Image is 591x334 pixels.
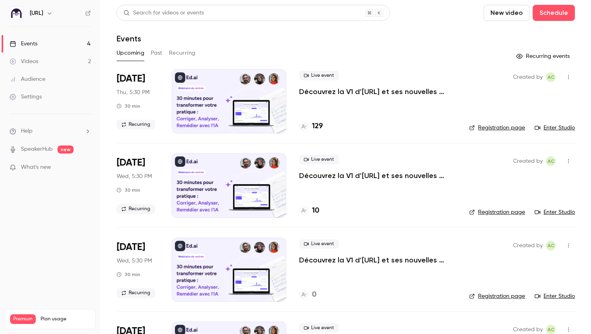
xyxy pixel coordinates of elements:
button: Past [151,47,162,59]
span: Thu, 5:30 PM [117,88,150,96]
h6: [URL] [30,9,43,17]
div: Videos [10,57,38,66]
a: SpeakerHub [21,145,53,154]
div: Sep 17 Wed, 5:30 PM (Europe/Paris) [117,153,159,217]
span: Live event [299,71,339,80]
a: Registration page [469,208,525,216]
div: Audience [10,75,45,83]
a: Enter Studio [535,124,575,132]
div: Sep 11 Thu, 5:30 PM (Europe/Paris) [117,69,159,133]
span: [DATE] [117,241,145,254]
a: Découvrez la V1 d’[URL] et ses nouvelles fonctionnalités ! [299,255,456,265]
div: 30 min [117,187,140,193]
li: help-dropdown-opener [10,127,91,135]
span: Plan usage [41,316,90,322]
div: Settings [10,93,42,101]
span: Recurring [117,288,155,298]
span: Alison Chopard [546,156,556,166]
span: Created by [513,72,543,82]
span: Recurring [117,120,155,129]
a: 129 [299,121,323,132]
span: Live event [299,155,339,164]
span: Created by [513,156,543,166]
button: Schedule [533,5,575,21]
span: AC [548,72,554,82]
button: Recurring events [513,50,575,63]
span: What's new [21,163,51,172]
a: 0 [299,289,316,300]
h1: Events [117,34,141,43]
span: Premium [10,314,36,324]
button: New video [484,5,529,21]
img: Ed.ai [10,7,23,20]
a: Découvrez la V1 d’[URL] et ses nouvelles fonctionnalités ! [299,87,456,96]
button: Recurring [169,47,196,59]
span: [DATE] [117,72,145,85]
span: AC [548,241,554,250]
span: Recurring [117,204,155,214]
div: 30 min [117,103,140,109]
div: 30 min [117,271,140,278]
a: Découvrez la V1 d’[URL] et ses nouvelles fonctionnalités ! [299,171,456,180]
span: Created by [513,241,543,250]
h4: 0 [312,289,316,300]
span: Wed, 5:30 PM [117,172,152,180]
h4: 129 [312,121,323,132]
a: 10 [299,205,319,216]
a: Registration page [469,292,525,300]
span: Alison Chopard [546,72,556,82]
span: Live event [299,323,339,333]
a: Enter Studio [535,208,575,216]
div: Search for videos or events [123,9,204,17]
a: Enter Studio [535,292,575,300]
div: Sep 24 Wed, 5:30 PM (Europe/Paris) [117,238,159,302]
span: Alison Chopard [546,241,556,250]
span: new [57,145,74,154]
span: Wed, 5:30 PM [117,257,152,265]
span: [DATE] [117,156,145,169]
button: Upcoming [117,47,144,59]
div: Events [10,40,37,48]
span: Live event [299,239,339,249]
h4: 10 [312,205,319,216]
a: Registration page [469,124,525,132]
span: AC [548,156,554,166]
span: Help [21,127,33,135]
